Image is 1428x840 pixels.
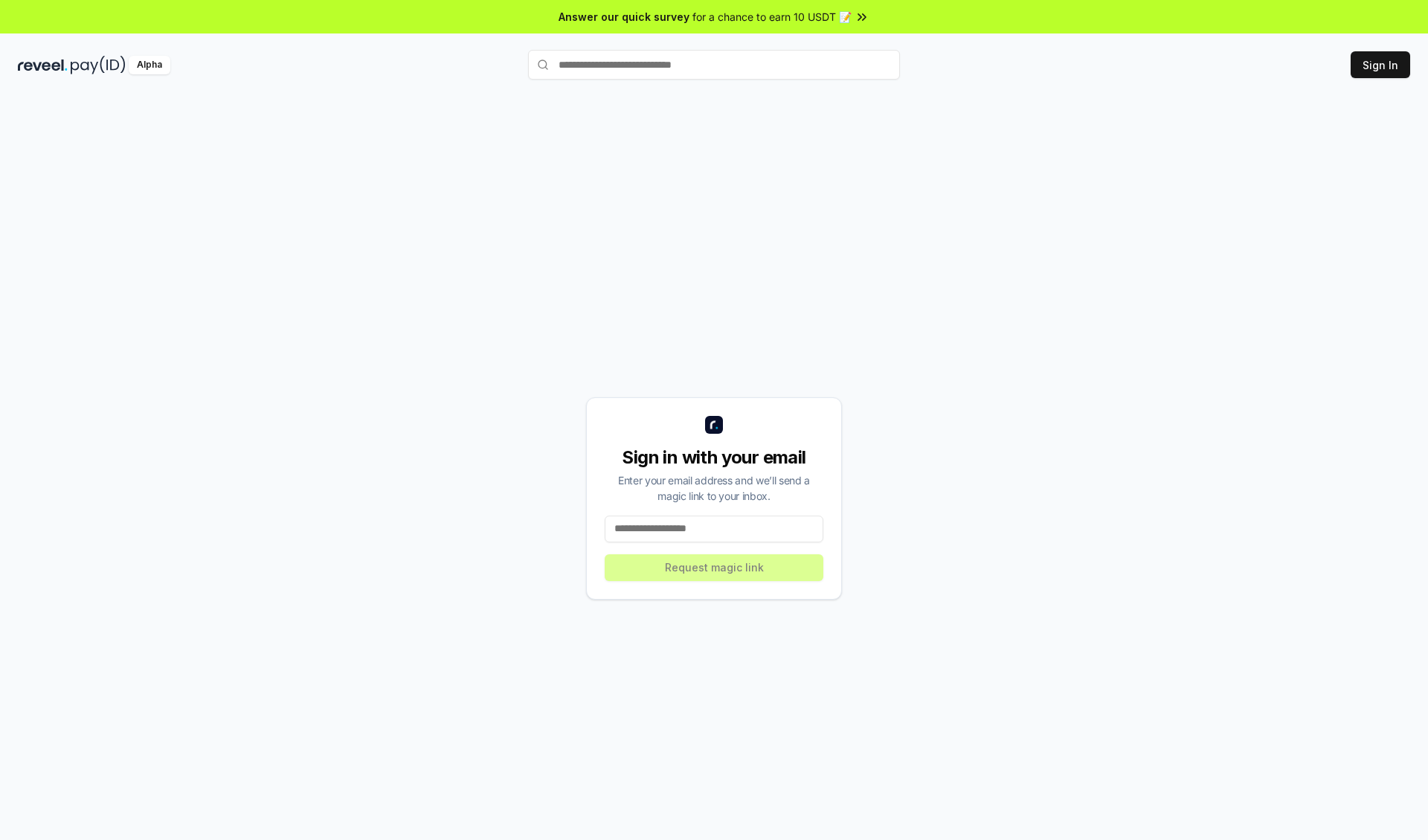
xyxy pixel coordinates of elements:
div: Sign in with your email [605,446,823,469]
button: Sign In [1351,51,1410,78]
img: logo_small [705,416,723,434]
img: reveel_dark [18,56,68,74]
span: Answer our quick survey [559,9,689,25]
div: Alpha [129,56,170,74]
span: for a chance to earn 10 USDT 📝 [692,9,852,25]
img: pay_id [71,56,126,74]
div: Enter your email address and we’ll send a magic link to your inbox. [605,472,823,504]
